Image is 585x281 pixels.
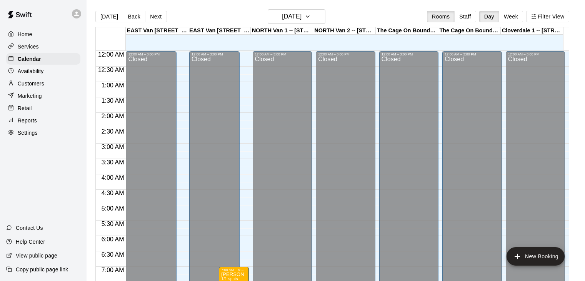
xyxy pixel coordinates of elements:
[6,41,80,52] a: Services
[6,90,80,102] a: Marketing
[145,11,167,22] button: Next
[100,221,126,227] span: 5:30 AM
[123,11,145,22] button: Back
[96,51,126,58] span: 12:00 AM
[18,67,44,75] p: Availability
[376,27,438,35] div: The Cage On Boundary 1 -- [STREET_ADDRESS] ([PERSON_NAME] & [PERSON_NAME]), [GEOGRAPHIC_DATA]
[128,52,174,56] div: 12:00 AM – 3:00 PM
[268,9,325,24] button: [DATE]
[427,11,455,22] button: Rooms
[454,11,476,22] button: Staff
[313,27,376,35] div: NORTH Van 2 -- [STREET_ADDRESS]
[18,55,41,63] p: Calendar
[100,128,126,135] span: 2:30 AM
[18,30,32,38] p: Home
[100,267,126,273] span: 7:00 AM
[18,80,44,87] p: Customers
[18,43,39,50] p: Services
[16,266,68,273] p: Copy public page link
[18,129,38,137] p: Settings
[100,205,126,212] span: 5:00 AM
[16,238,45,246] p: Help Center
[100,144,126,150] span: 3:00 AM
[499,11,523,22] button: Week
[100,113,126,119] span: 2:00 AM
[255,52,310,56] div: 12:00 AM – 3:00 PM
[507,247,565,266] button: add
[6,65,80,77] a: Availability
[100,159,126,166] span: 3:30 AM
[100,174,126,181] span: 4:00 AM
[18,104,32,112] p: Retail
[18,92,42,100] p: Marketing
[251,27,313,35] div: NORTH Van 1 -- [STREET_ADDRESS]
[16,224,43,232] p: Contact Us
[318,52,373,56] div: 12:00 AM – 3:00 PM
[6,102,80,114] a: Retail
[100,97,126,104] span: 1:30 AM
[192,52,237,56] div: 12:00 AM – 3:00 PM
[479,11,499,22] button: Day
[100,236,126,243] span: 6:00 AM
[6,28,80,40] a: Home
[100,251,126,258] span: 6:30 AM
[221,268,246,272] div: 7:00 AM – 8:00 AM
[18,117,37,124] p: Reports
[100,190,126,196] span: 4:30 AM
[438,27,501,35] div: The Cage On Boundary 2 -- [STREET_ADDRESS] ([PERSON_NAME] & [PERSON_NAME]), [GEOGRAPHIC_DATA]
[6,127,80,139] a: Settings
[382,52,437,56] div: 12:00 AM – 3:00 PM
[100,82,126,89] span: 1:00 AM
[126,27,188,35] div: EAST Van [STREET_ADDRESS]
[95,11,123,22] button: [DATE]
[221,277,238,281] span: 1/1 spots filled
[96,67,126,73] span: 12:30 AM
[16,252,57,259] p: View public page
[6,78,80,89] a: Customers
[188,27,251,35] div: EAST Van [STREET_ADDRESS]
[445,52,500,56] div: 12:00 AM – 3:00 PM
[6,53,80,65] a: Calendar
[6,115,80,126] a: Reports
[501,27,563,35] div: Cloverdale 1 -- [STREET_ADDRESS]
[526,11,569,22] button: Filter View
[282,11,302,22] h6: [DATE]
[508,52,563,56] div: 12:00 AM – 3:00 PM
